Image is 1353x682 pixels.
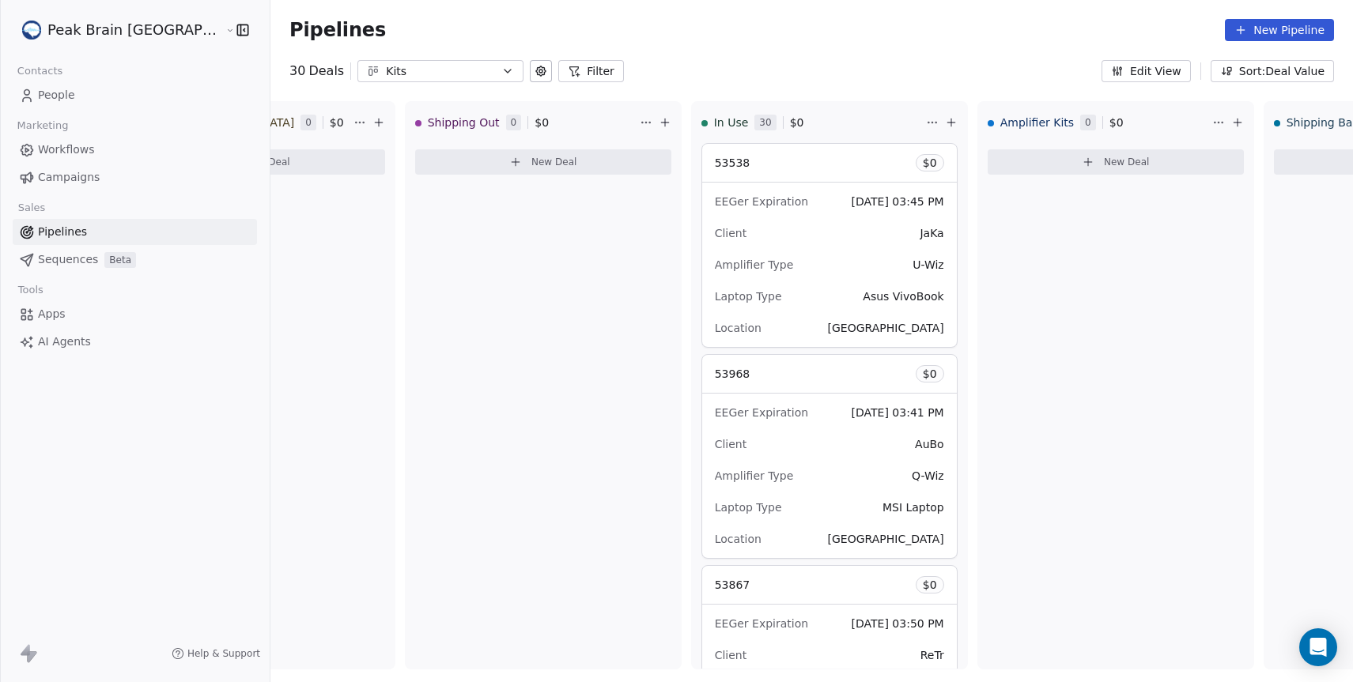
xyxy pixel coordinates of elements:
button: Edit View [1102,60,1191,82]
span: EEGer Expiration [715,195,808,208]
span: Client [715,227,747,239]
span: EEGer Expiration [715,406,808,419]
span: Client [715,649,747,661]
div: Amplifier Kits0$0 [988,102,1209,143]
span: JaKa [920,227,943,239]
span: EEGer Expiration [715,617,808,630]
button: New Deal [988,149,1244,175]
div: 53968$0EEGer Expiration[DATE] 03:41 PMClientAuBoAmplifier TypeQ-WizLaptop TypeMSI LaptopLocation[... [701,354,958,559]
a: Pipelines [13,219,257,245]
span: Peak Brain [GEOGRAPHIC_DATA] [47,20,221,40]
span: MSI Laptop [882,501,944,514]
span: Shipping Out [428,115,500,130]
span: Apps [38,306,66,322]
span: Tools [11,278,50,302]
div: Shipping Out0$0 [415,102,637,143]
span: Amplifier Kits [1000,115,1074,130]
span: People [38,87,75,104]
span: [DATE] 03:41 PM [852,406,944,419]
span: Amplifier Type [715,258,794,271]
span: 30 [754,115,776,130]
div: In Use30$0 [701,102,923,143]
span: Pipelines [289,19,386,41]
span: Asus VivoBook [863,290,943,303]
a: AI Agents [13,329,257,355]
a: Help & Support [172,647,260,660]
span: Sales [11,196,52,220]
a: SequencesBeta [13,247,257,273]
span: 53968 [715,367,750,380]
a: Campaigns [13,164,257,190]
div: Open Intercom Messenger [1299,628,1337,666]
span: New Deal [1104,156,1150,168]
span: Q-Wiz [912,469,944,482]
button: Filter [558,60,624,82]
span: Beta [104,252,136,268]
span: $ 0 [535,115,549,130]
div: Kits [386,63,495,80]
span: Workflows [38,141,95,158]
span: New Deal [531,156,577,168]
span: [GEOGRAPHIC_DATA] [828,533,944,545]
span: $ 0 [1109,115,1124,130]
span: [DATE] 03:45 PM [852,195,944,208]
img: Peak%20Brain%20Logo.png [22,21,41,40]
button: Peak Brain [GEOGRAPHIC_DATA] [19,17,214,43]
span: Campaigns [38,169,100,186]
span: In Use [714,115,749,130]
span: 53867 [715,578,750,591]
span: $ 0 [923,366,937,382]
button: New Deal [415,149,671,175]
button: New Pipeline [1225,19,1334,41]
a: Workflows [13,137,257,163]
span: Laptop Type [715,290,782,303]
span: 0 [1080,115,1096,130]
span: Pipelines [38,224,87,240]
span: $ 0 [790,115,804,130]
span: AuBo [915,438,944,450]
button: Sort: Deal Value [1211,60,1334,82]
span: Deals [308,62,344,81]
span: Help & Support [187,647,260,660]
span: $ 0 [330,115,344,130]
span: Laptop Type [715,501,782,514]
span: [GEOGRAPHIC_DATA] [828,322,944,334]
span: Location [715,322,762,334]
span: U-Wiz [913,258,944,271]
span: $ 0 [923,577,937,593]
span: $ 0 [923,155,937,171]
span: 53538 [715,156,750,169]
span: Location [715,533,762,545]
span: ReTr [920,649,944,661]
div: 30 [289,62,344,81]
span: 0 [506,115,522,130]
a: People [13,82,257,108]
span: [DATE] 03:50 PM [852,617,944,630]
span: Amplifier Type [715,469,794,482]
a: Apps [13,301,257,327]
span: AI Agents [38,333,91,350]
span: Contacts [10,59,70,83]
span: Client [715,438,747,450]
span: 0 [300,115,316,130]
span: Marketing [10,114,75,138]
span: Sequences [38,251,98,268]
div: 53538$0EEGer Expiration[DATE] 03:45 PMClientJaKaAmplifier TypeU-WizLaptop TypeAsus VivoBookLocati... [701,143,958,348]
